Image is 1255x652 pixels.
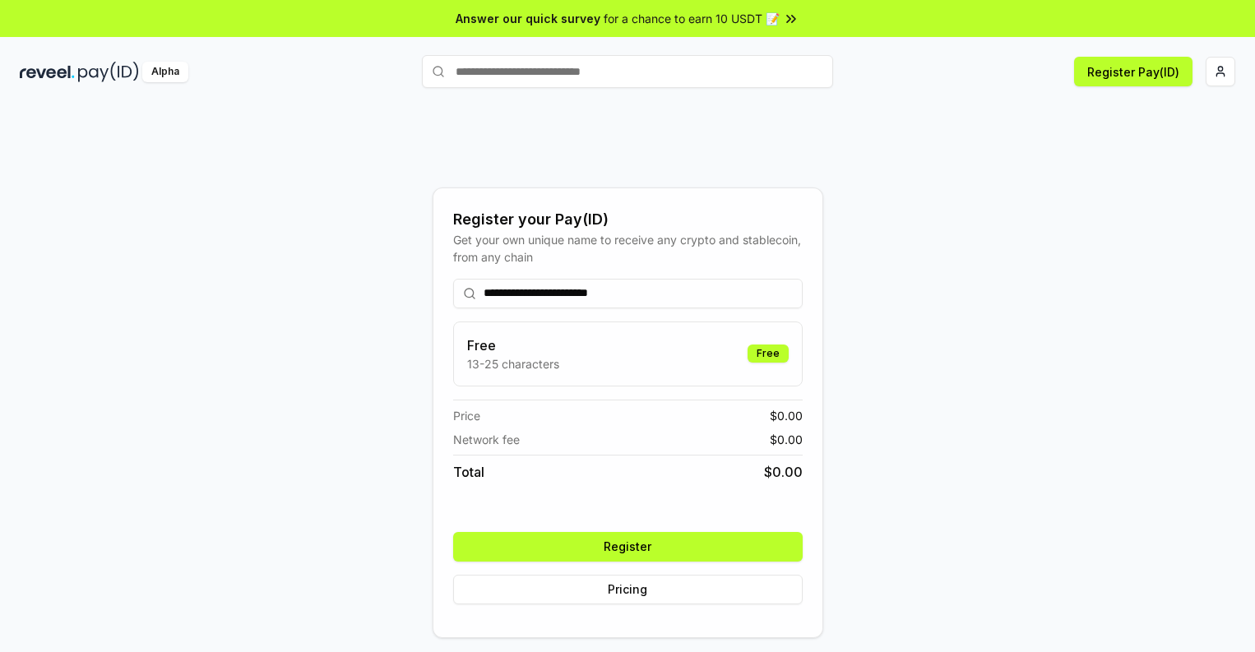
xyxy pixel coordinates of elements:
[467,335,559,355] h3: Free
[604,10,780,27] span: for a chance to earn 10 USDT 📝
[453,462,484,482] span: Total
[453,208,803,231] div: Register your Pay(ID)
[142,62,188,82] div: Alpha
[467,355,559,372] p: 13-25 characters
[78,62,139,82] img: pay_id
[456,10,600,27] span: Answer our quick survey
[1074,57,1192,86] button: Register Pay(ID)
[764,462,803,482] span: $ 0.00
[770,407,803,424] span: $ 0.00
[20,62,75,82] img: reveel_dark
[453,231,803,266] div: Get your own unique name to receive any crypto and stablecoin, from any chain
[453,431,520,448] span: Network fee
[748,344,789,363] div: Free
[770,431,803,448] span: $ 0.00
[453,575,803,604] button: Pricing
[453,407,480,424] span: Price
[453,532,803,562] button: Register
